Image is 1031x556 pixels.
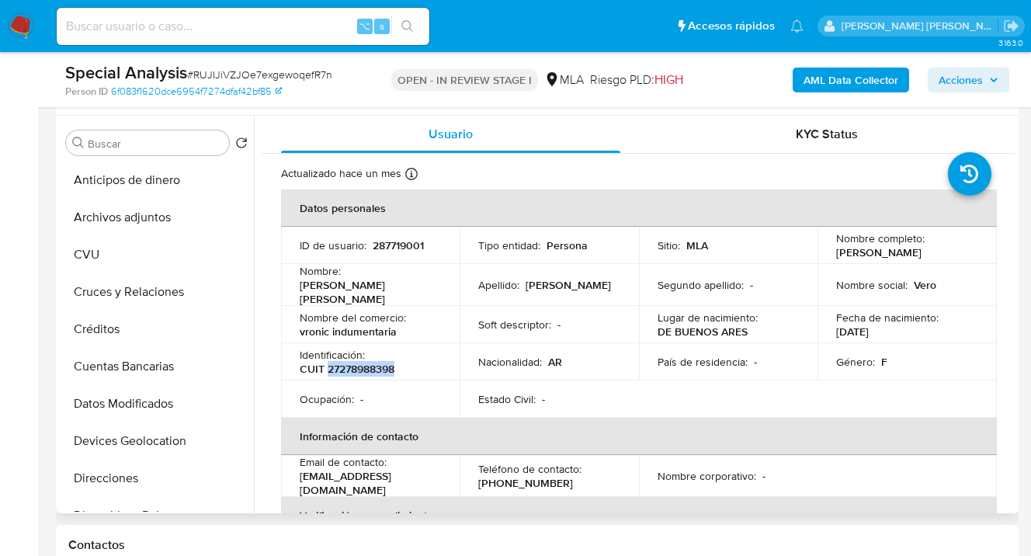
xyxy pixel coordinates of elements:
[658,355,748,369] p: País de residencia :
[57,16,429,36] input: Buscar usuario o caso...
[750,278,753,292] p: -
[686,238,708,252] p: MLA
[300,238,366,252] p: ID de usuario :
[300,348,365,362] p: Identificación :
[373,238,424,252] p: 287719001
[998,36,1023,49] span: 3.163.0
[688,18,775,34] span: Accesos rápidos
[300,325,397,339] p: vronic indumentaria
[281,166,401,181] p: Actualizado hace un mes
[60,199,254,236] button: Archivos adjuntos
[544,71,584,89] div: MLA
[542,392,545,406] p: -
[235,137,248,154] button: Volver al orden por defecto
[590,71,683,89] span: Riesgo PLD:
[836,311,939,325] p: Fecha de nacimiento :
[762,469,765,483] p: -
[60,273,254,311] button: Cruces y Relaciones
[658,238,680,252] p: Sitio :
[478,278,519,292] p: Apellido :
[187,67,332,82] span: # RUJIJiVZJOe7exgewoqefR7n
[658,325,748,339] p: DE BUENOS ARES
[881,355,887,369] p: F
[754,355,757,369] p: -
[478,462,581,476] p: Teléfono de contacto :
[429,125,473,143] span: Usuario
[60,422,254,460] button: Devices Geolocation
[300,311,406,325] p: Nombre del comercio :
[60,385,254,422] button: Datos Modificados
[939,68,983,92] span: Acciones
[300,455,387,469] p: Email de contacto :
[478,476,573,490] p: [PHONE_NUMBER]
[65,60,187,85] b: Special Analysis
[111,85,282,99] a: 6f083f1620dce6954f7274dfaf42bf85
[300,278,435,306] p: [PERSON_NAME] [PERSON_NAME]
[281,189,997,227] th: Datos personales
[281,497,997,534] th: Verificación y cumplimiento
[300,264,341,278] p: Nombre :
[60,497,254,534] button: Dispositivos Point
[300,469,435,497] p: [EMAIL_ADDRESS][DOMAIN_NAME]
[478,318,551,332] p: Soft descriptor :
[836,278,908,292] p: Nombre social :
[60,311,254,348] button: Créditos
[836,325,869,339] p: [DATE]
[478,238,540,252] p: Tipo entidad :
[548,355,562,369] p: AR
[842,19,998,33] p: juanpablo.jfernandez@mercadolibre.com
[380,19,384,33] span: s
[300,392,354,406] p: Ocupación :
[281,418,997,455] th: Información de contacto
[836,231,925,245] p: Nombre completo :
[790,19,804,33] a: Notificaciones
[658,311,758,325] p: Lugar de nacimiento :
[68,537,1006,553] h1: Contactos
[60,162,254,199] button: Anticipos de dinero
[547,238,588,252] p: Persona
[836,245,922,259] p: [PERSON_NAME]
[654,71,683,89] span: HIGH
[300,362,394,376] p: CUIT 27278988398
[478,355,542,369] p: Nacionalidad :
[796,125,858,143] span: KYC Status
[72,137,85,149] button: Buscar
[928,68,1009,92] button: Acciones
[391,69,538,91] p: OPEN - IN REVIEW STAGE I
[804,68,898,92] b: AML Data Collector
[793,68,909,92] button: AML Data Collector
[478,392,536,406] p: Estado Civil :
[836,355,875,369] p: Género :
[526,278,611,292] p: [PERSON_NAME]
[557,318,561,332] p: -
[65,85,108,99] b: Person ID
[1003,18,1019,34] a: Salir
[360,392,363,406] p: -
[88,137,223,151] input: Buscar
[658,469,756,483] p: Nombre corporativo :
[391,16,423,37] button: search-icon
[60,348,254,385] button: Cuentas Bancarias
[658,278,744,292] p: Segundo apellido :
[359,19,370,33] span: ⌥
[60,460,254,497] button: Direcciones
[60,236,254,273] button: CVU
[914,278,936,292] p: Vero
